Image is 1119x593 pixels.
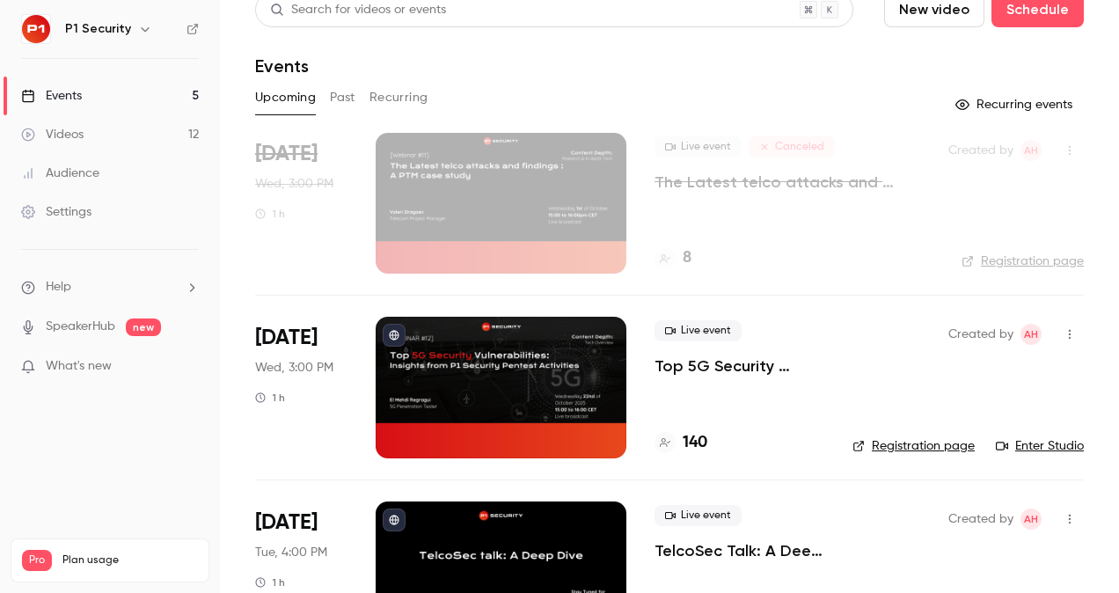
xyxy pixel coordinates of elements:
span: Live event [655,136,742,157]
li: help-dropdown-opener [21,278,199,296]
button: Upcoming [255,84,316,112]
span: Created by [948,140,1013,161]
span: Created by [948,509,1013,530]
div: 1 h [255,207,285,221]
span: Tue, 4:00 PM [255,544,327,561]
div: 1 h [255,575,285,589]
span: Amine Hayad [1020,140,1042,161]
a: 140 [655,431,707,455]
span: [DATE] [255,509,318,537]
span: Created by [948,324,1013,345]
a: Enter Studio [996,437,1084,455]
a: SpeakerHub [46,318,115,336]
div: Events [21,87,82,105]
a: Top 5G Security Vulnerabilities: Insights from P1 Security Pentest Activities [655,355,824,377]
button: Recurring events [947,91,1084,119]
div: Search for videos or events [270,1,446,19]
a: Registration page [962,253,1084,270]
div: Audience [21,165,99,182]
span: Wed, 3:00 PM [255,359,333,377]
img: P1 Security [22,15,50,43]
a: The Latest telco attacks and findings : A PTM case study [655,172,920,193]
a: 8 [655,246,691,270]
button: Recurring [369,84,428,112]
h4: 140 [683,431,707,455]
span: Wed, 3:00 PM [255,175,333,193]
h1: Events [255,55,309,77]
h6: P1 Security [65,20,131,38]
span: AH [1024,324,1038,345]
iframe: Noticeable Trigger [178,359,199,375]
span: Amine Hayad [1020,509,1042,530]
a: TelcoSec Talk: A Deep Dive [655,540,824,561]
span: Help [46,278,71,296]
span: Live event [655,320,742,341]
span: new [126,318,161,336]
span: Canceled [749,136,835,157]
span: [DATE] [255,324,318,352]
div: 1 h [255,391,285,405]
div: Videos [21,126,84,143]
span: AH [1024,140,1038,161]
span: Live event [655,505,742,526]
a: Registration page [852,437,975,455]
button: Past [330,84,355,112]
span: Amine Hayad [1020,324,1042,345]
div: Settings [21,203,91,221]
span: AH [1024,509,1038,530]
span: What's new [46,357,112,376]
span: [DATE] [255,140,318,168]
div: Oct 1 Wed, 3:00 PM (Europe/Paris) [255,133,347,274]
span: Pro [22,550,52,571]
span: Plan usage [62,553,198,567]
h4: 8 [683,246,691,270]
div: Oct 22 Wed, 3:00 PM (Europe/Paris) [255,317,347,458]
